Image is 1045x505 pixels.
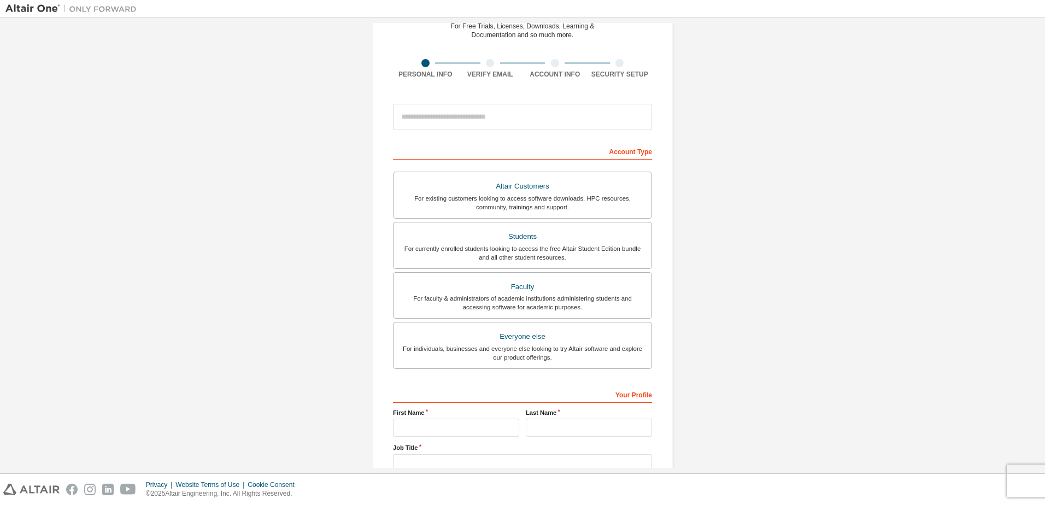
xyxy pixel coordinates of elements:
div: Website Terms of Use [175,480,248,489]
div: For individuals, businesses and everyone else looking to try Altair software and explore our prod... [400,344,645,362]
div: Your Profile [393,385,652,403]
div: Everyone else [400,329,645,344]
div: For existing customers looking to access software downloads, HPC resources, community, trainings ... [400,194,645,212]
div: Privacy [146,480,175,489]
img: facebook.svg [66,484,78,495]
div: Account Type [393,142,652,160]
div: Students [400,229,645,244]
label: Job Title [393,443,652,452]
img: instagram.svg [84,484,96,495]
div: Verify Email [458,70,523,79]
div: Account Info [522,70,588,79]
div: For Free Trials, Licenses, Downloads, Learning & Documentation and so much more. [451,22,595,39]
img: Altair One [5,3,142,14]
div: Cookie Consent [248,480,301,489]
label: Last Name [526,408,652,417]
div: Altair Customers [400,179,645,194]
img: linkedin.svg [102,484,114,495]
div: Security Setup [588,70,653,79]
img: altair_logo.svg [3,484,60,495]
div: For currently enrolled students looking to access the free Altair Student Edition bundle and all ... [400,244,645,262]
p: © 2025 Altair Engineering, Inc. All Rights Reserved. [146,489,301,498]
label: First Name [393,408,519,417]
img: youtube.svg [120,484,136,495]
div: Personal Info [393,70,458,79]
div: For faculty & administrators of academic institutions administering students and accessing softwa... [400,294,645,312]
div: Faculty [400,279,645,295]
